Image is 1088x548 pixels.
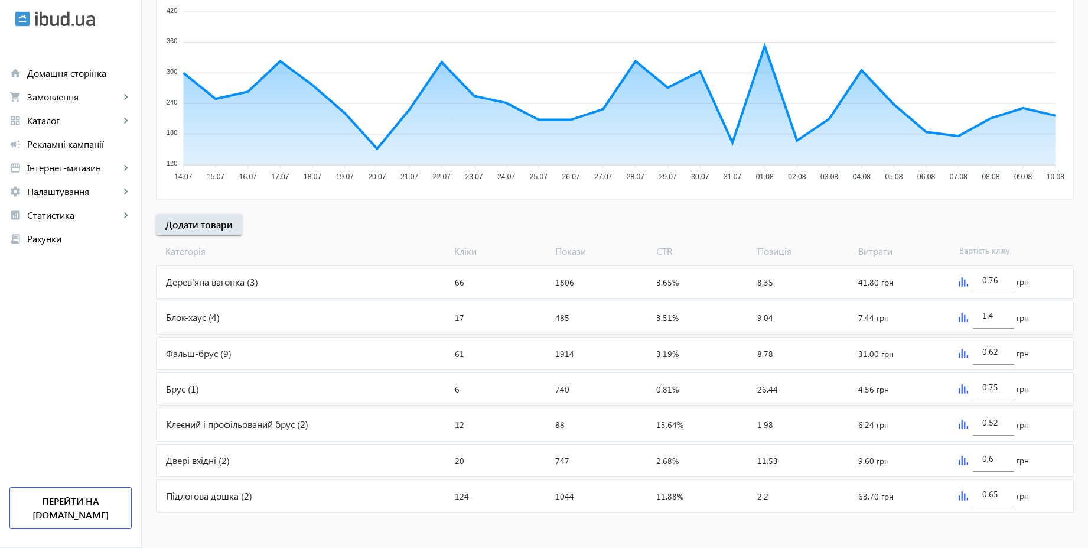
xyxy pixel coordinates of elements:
[858,455,889,466] span: 9.60 грн
[1017,490,1029,502] span: грн
[594,173,612,181] tspan: 27.07
[656,455,679,466] span: 2.68%
[950,173,968,181] tspan: 07.08
[627,173,644,181] tspan: 28.07
[959,349,968,358] img: graph.svg
[724,173,741,181] tspan: 31.07
[858,419,889,430] span: 6.24 грн
[27,209,120,221] span: Статистика
[157,408,450,440] div: Клеєний і профільований брус (2)
[9,487,132,529] a: Перейти на [DOMAIN_NAME]
[959,384,968,394] img: graph.svg
[656,348,679,359] span: 3.19%
[27,186,120,197] span: Налаштування
[207,173,224,181] tspan: 15.07
[858,277,894,288] span: 41.80 грн
[656,491,683,502] span: 11.88%
[157,301,450,333] div: Блок-хаус (4)
[555,277,574,288] span: 1806
[27,115,120,127] span: Каталог
[550,245,652,258] span: Покази
[449,245,550,258] span: Кліки
[165,218,233,231] span: Додати товари
[656,312,679,323] span: 3.51%
[157,373,450,405] div: Брус (1)
[756,173,774,181] tspan: 01.08
[982,173,999,181] tspan: 08.08
[691,173,709,181] tspan: 30.07
[9,115,21,127] mat-icon: grid_view
[271,173,289,181] tspan: 17.07
[1017,383,1029,395] span: грн
[555,384,569,395] span: 740
[336,173,354,181] tspan: 19.07
[27,233,132,245] span: Рахунки
[167,98,177,105] tspan: 240
[9,91,21,103] mat-icon: shopping_cart
[656,384,679,395] span: 0.81%
[757,491,768,502] span: 2.2
[917,173,935,181] tspan: 06.08
[167,160,177,167] tspan: 120
[167,37,177,44] tspan: 360
[959,313,968,322] img: graph.svg
[656,277,679,288] span: 3.65%
[120,115,132,127] mat-icon: keyboard_arrow_right
[656,419,683,430] span: 13.64%
[157,480,450,512] div: Підлогова дошка (2)
[757,419,773,430] span: 1.98
[530,173,548,181] tspan: 25.07
[35,11,95,27] img: ibud_text.svg
[659,173,677,181] tspan: 29.07
[465,173,483,181] tspan: 23.07
[157,338,450,369] div: Фальш-брус (9)
[156,245,449,258] span: Категорія
[858,312,889,323] span: 7.44 грн
[959,420,968,429] img: graph.svg
[959,491,968,501] img: graph.svg
[885,173,903,181] tspan: 05.08
[9,209,21,221] mat-icon: analytics
[455,384,460,395] span: 6
[9,186,21,197] mat-icon: settings
[757,348,773,359] span: 8.78
[497,173,515,181] tspan: 24.07
[304,173,321,181] tspan: 18.07
[853,173,871,181] tspan: 04.08
[455,419,464,430] span: 12
[858,384,889,395] span: 4.56 грн
[959,456,968,465] img: graph.svg
[757,384,778,395] span: 26.44
[368,173,386,181] tspan: 20.07
[455,348,464,359] span: 61
[455,491,469,502] span: 124
[757,455,778,466] span: 11.53
[27,91,120,103] span: Замовлення
[156,214,242,235] button: Додати товари
[1017,312,1029,324] span: грн
[15,11,30,27] img: ibud.svg
[955,245,1056,258] span: Вартість кліку
[27,162,120,174] span: Інтернет-магазин
[167,129,177,136] tspan: 180
[820,173,838,181] tspan: 03.08
[455,277,464,288] span: 66
[239,173,257,181] tspan: 16.07
[555,419,565,430] span: 88
[9,162,21,174] mat-icon: storefront
[562,173,580,181] tspan: 26.07
[157,445,450,476] div: Двері вхідні (2)
[555,455,569,466] span: 747
[858,348,894,359] span: 31.00 грн
[1014,173,1032,181] tspan: 09.08
[652,245,753,258] span: CTR
[455,455,464,466] span: 20
[753,245,854,258] span: Позиція
[788,173,806,181] tspan: 02.08
[9,67,21,79] mat-icon: home
[1017,419,1029,431] span: грн
[167,68,177,75] tspan: 300
[959,277,968,287] img: graph.svg
[455,312,464,323] span: 17
[120,91,132,103] mat-icon: keyboard_arrow_right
